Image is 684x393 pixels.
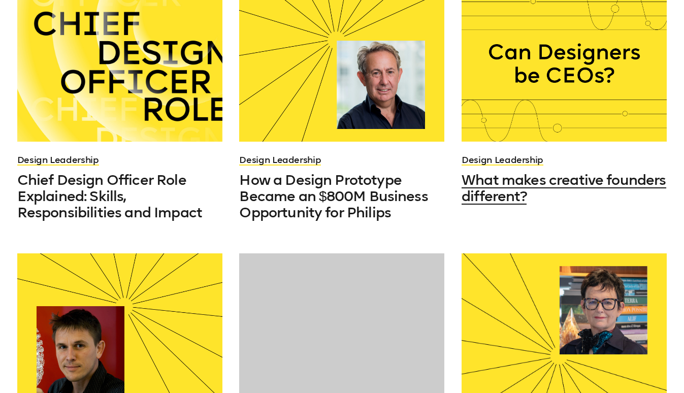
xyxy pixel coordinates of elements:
a: How a Design Prototype Became an $800M Business Opportunity for Philips [239,172,444,221]
a: What makes creative founders different? [462,172,667,205]
a: Design Leadership [462,154,543,166]
a: Design Leadership [17,154,99,166]
a: Chief Design Officer Role Explained: Skills, Responsibilities and Impact [17,172,222,221]
span: Chief Design Officer Role Explained: Skills, Responsibilities and Impact [17,172,202,221]
a: Design Leadership [239,154,321,166]
span: How a Design Prototype Became an $800M Business Opportunity for Philips [239,172,428,221]
span: What makes creative founders different? [462,172,666,205]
